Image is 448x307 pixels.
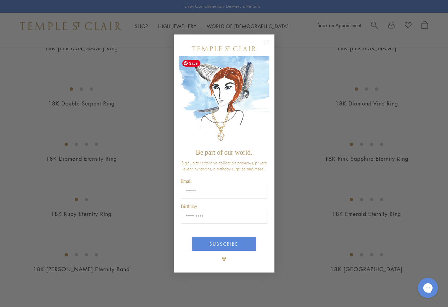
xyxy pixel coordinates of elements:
[196,149,252,156] span: Be part of our world.
[181,186,267,199] input: Email
[217,252,231,266] img: TSC
[181,160,267,172] span: Sign up for exclusive collection previews, private event invitations, a birthday surprise and more.
[182,60,200,67] span: Save
[179,56,269,146] img: c4a9eb12-d91a-4d4a-8ee0-386386f4f338.jpeg
[192,237,256,251] button: SUBSCRIBE
[192,46,256,51] img: Temple St. Clair
[266,41,274,50] button: Close dialog
[181,204,197,209] span: Birthday
[181,179,192,184] span: Email
[414,276,441,300] iframe: Gorgias live chat messenger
